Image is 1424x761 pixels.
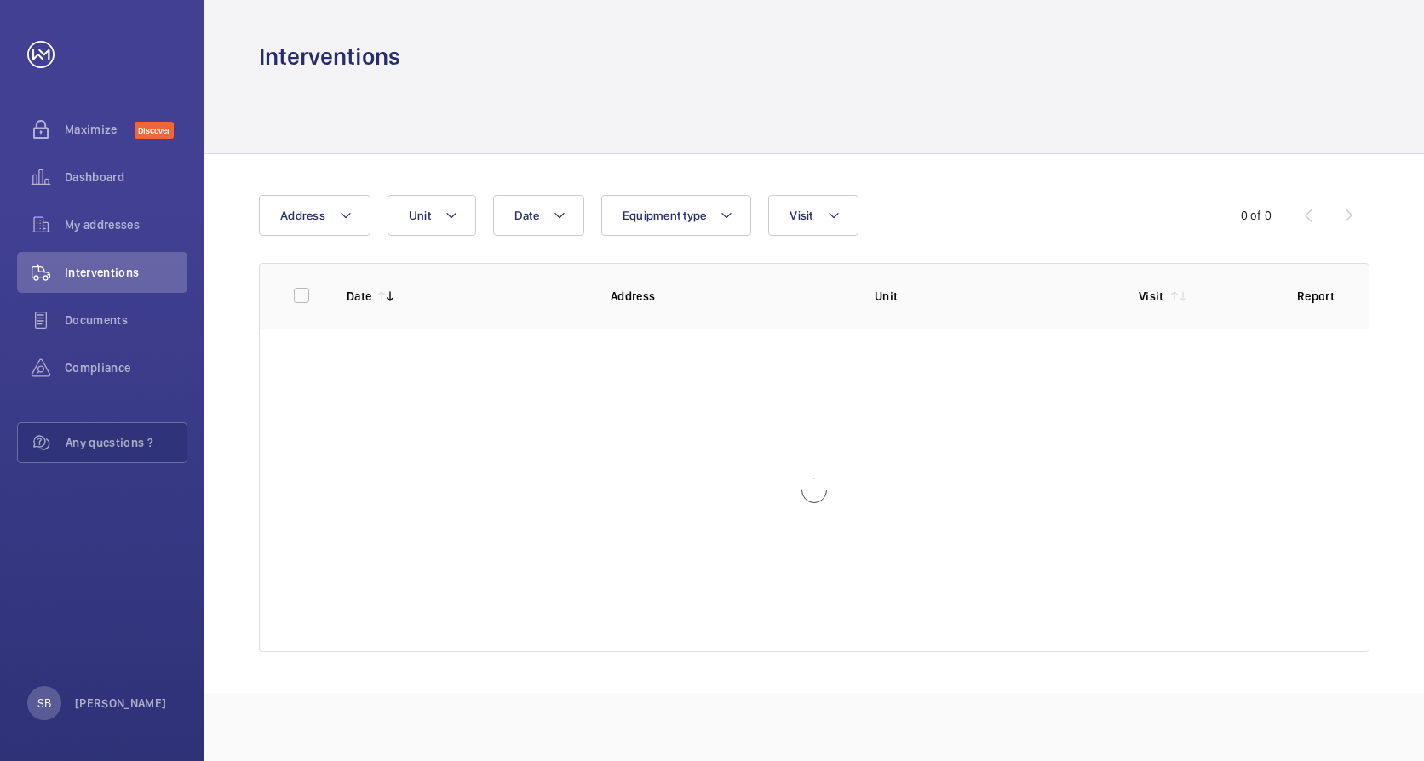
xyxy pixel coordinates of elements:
[259,195,370,236] button: Address
[65,359,187,376] span: Compliance
[65,121,135,138] span: Maximize
[75,695,167,712] p: [PERSON_NAME]
[280,209,325,222] span: Address
[514,209,539,222] span: Date
[135,122,174,139] span: Discover
[37,695,51,712] p: SB
[65,312,187,329] span: Documents
[493,195,584,236] button: Date
[611,288,847,305] p: Address
[768,195,858,236] button: Visit
[790,209,812,222] span: Visit
[65,264,187,281] span: Interventions
[875,288,1111,305] p: Unit
[65,216,187,233] span: My addresses
[259,41,400,72] h1: Interventions
[388,195,476,236] button: Unit
[1139,288,1164,305] p: Visit
[409,209,431,222] span: Unit
[1241,207,1272,224] div: 0 of 0
[601,195,752,236] button: Equipment type
[66,434,187,451] span: Any questions ?
[623,209,707,222] span: Equipment type
[65,169,187,186] span: Dashboard
[1297,288,1335,305] p: Report
[347,288,371,305] p: Date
